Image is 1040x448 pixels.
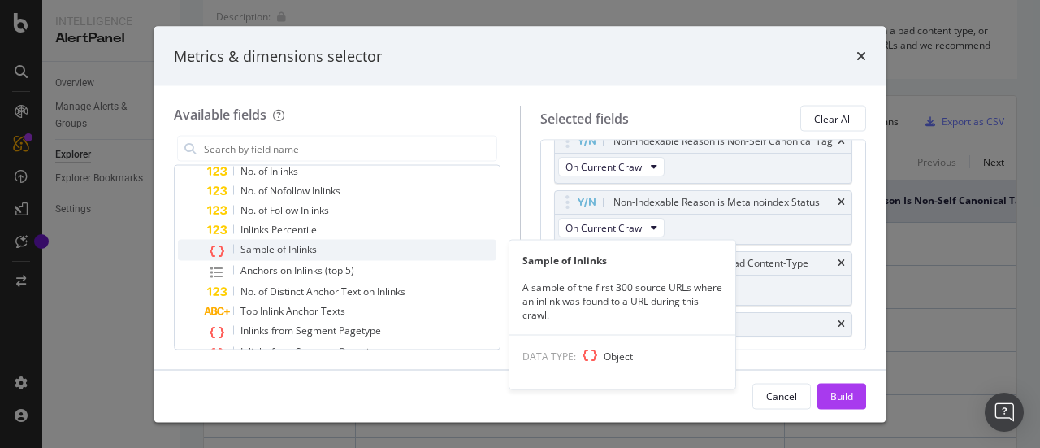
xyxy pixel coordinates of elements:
span: Anchors on Inlinks (top 5) [240,263,354,277]
div: Clear All [814,111,852,125]
span: On Current Crawl [565,221,644,235]
div: Non-Indexable Reason is Meta noindex StatustimesOn Current Crawl [554,191,853,246]
div: times [838,137,845,147]
div: times [856,46,866,67]
div: Sample of Inlinks [509,253,735,267]
button: On Current Crawl [558,219,665,238]
span: DATA TYPE: [522,350,576,363]
button: Clear All [800,106,866,132]
div: Non-Indexable Reason is Non-Self Canonical TagtimesOn Current Crawl [554,130,853,185]
div: times [838,198,845,208]
div: Build [830,389,853,402]
span: Sample of Inlinks [240,242,317,256]
div: Available fields [174,106,266,124]
div: modal [154,26,886,422]
span: Inlinks from Segment Pagetype [240,324,381,337]
div: Non-Indexable Reason is Meta noindex Status [613,195,820,211]
span: Object [604,350,633,363]
span: No. of Nofollow Inlinks [240,184,340,198]
input: Search by field name [202,137,496,161]
div: Metrics & dimensions selector [174,46,382,67]
span: Inlinks Percentile [240,223,317,237]
div: times [838,320,845,330]
span: No. of Distinct Anchor Text on Inlinks [240,285,405,298]
div: A sample of the first 300 source URLs where an inlink was found to a URL during this crawl. [509,280,735,321]
button: Build [817,383,866,409]
div: Non-Indexable Reason is Non-Self Canonical Tag [613,134,833,150]
span: No. of Follow Inlinks [240,203,329,217]
div: Open Intercom Messenger [985,393,1024,432]
div: Selected fields [540,109,629,128]
span: No. of Inlinks [240,164,298,178]
span: Top Inlink Anchor Texts [240,304,345,318]
span: On Current Crawl [565,160,644,174]
div: times [838,259,845,269]
div: Cancel [766,389,797,402]
button: On Current Crawl [558,158,665,177]
button: Cancel [752,383,811,409]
